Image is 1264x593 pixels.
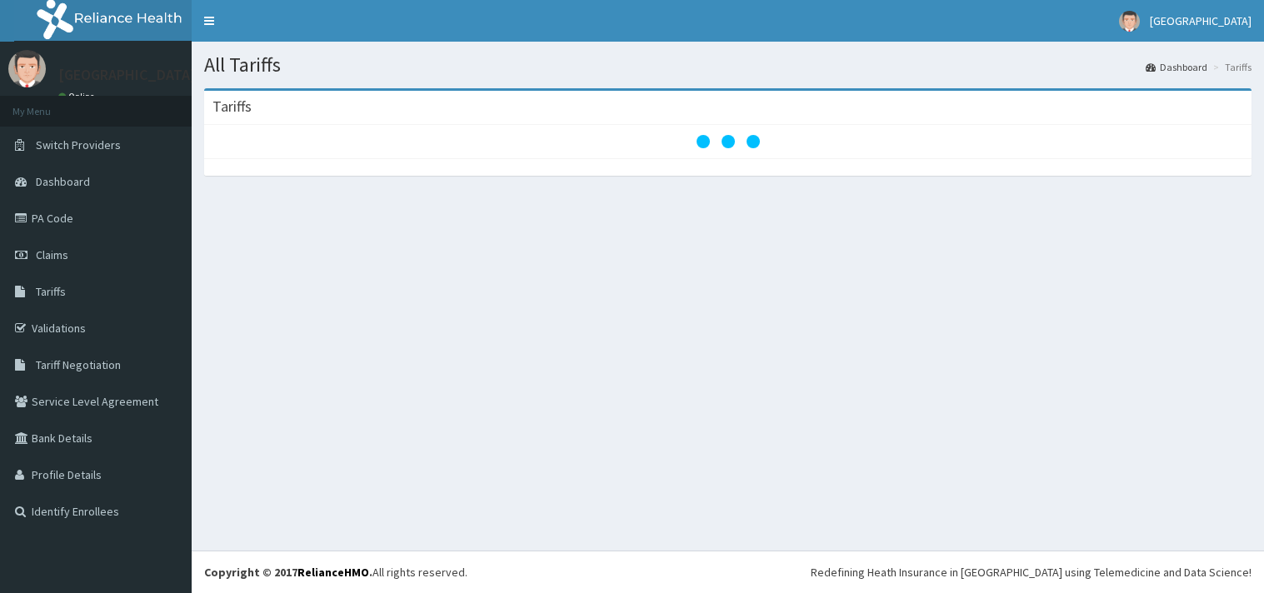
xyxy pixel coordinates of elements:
[212,99,252,114] h3: Tariffs
[1150,13,1252,28] span: [GEOGRAPHIC_DATA]
[1146,60,1207,74] a: Dashboard
[204,565,372,580] strong: Copyright © 2017 .
[36,284,66,299] span: Tariffs
[58,91,98,102] a: Online
[695,108,762,175] svg: audio-loading
[36,247,68,262] span: Claims
[36,137,121,152] span: Switch Providers
[297,565,369,580] a: RelianceHMO
[192,551,1264,593] footer: All rights reserved.
[811,564,1252,581] div: Redefining Heath Insurance in [GEOGRAPHIC_DATA] using Telemedicine and Data Science!
[8,50,46,87] img: User Image
[1119,11,1140,32] img: User Image
[58,67,196,82] p: [GEOGRAPHIC_DATA]
[36,357,121,372] span: Tariff Negotiation
[1209,60,1252,74] li: Tariffs
[36,174,90,189] span: Dashboard
[204,54,1252,76] h1: All Tariffs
